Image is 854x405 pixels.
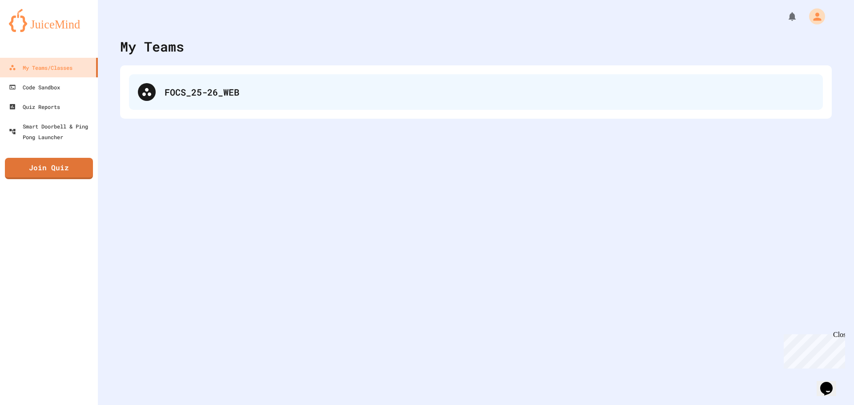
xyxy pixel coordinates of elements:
div: Chat with us now!Close [4,4,61,56]
iframe: chat widget [780,331,845,369]
div: FOCS_25-26_WEB [129,74,823,110]
div: My Teams [120,36,184,56]
iframe: chat widget [817,369,845,396]
div: Quiz Reports [9,101,60,112]
img: logo-orange.svg [9,9,89,32]
div: Smart Doorbell & Ping Pong Launcher [9,121,94,142]
a: Join Quiz [5,158,93,179]
div: FOCS_25-26_WEB [165,85,814,99]
div: My Account [800,6,827,27]
div: Code Sandbox [9,82,60,92]
div: My Teams/Classes [9,62,73,73]
div: My Notifications [770,9,800,24]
